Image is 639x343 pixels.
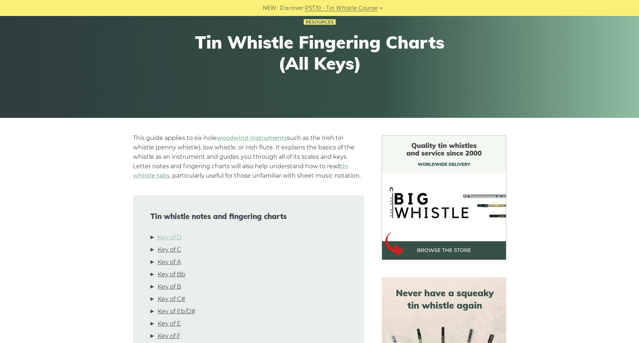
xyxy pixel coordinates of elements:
[158,257,181,267] a: Key of A
[280,4,304,12] span: Discover
[158,282,181,292] a: Key of B
[158,233,182,242] a: Key of D
[304,19,336,25] a: Resources
[305,4,377,12] a: PST10 - Tin Whistle Course
[150,212,347,221] span: Tin whistle notes and fingering charts
[382,135,506,260] img: BigWhistle Tin Whistle Store
[158,331,181,341] a: Key of F
[158,319,181,328] a: Key of E
[158,245,181,255] a: Key of C
[158,294,185,304] a: Key of C#
[158,307,195,316] a: Key of Eb/D#
[133,133,364,181] p: This guide applies to six-hole such as the Irish tin whistle (penny whistle), low whistle, or Iri...
[263,4,278,12] span: NEW:
[186,32,453,74] h1: Tin Whistle Fingering Charts (All Keys)
[158,270,185,279] a: Key of Bb
[217,135,287,141] a: woodwind instruments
